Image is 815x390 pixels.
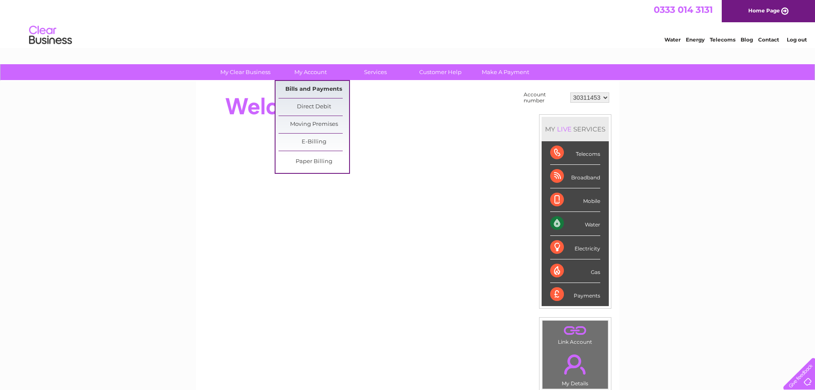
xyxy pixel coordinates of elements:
td: Link Account [542,320,608,347]
a: Services [340,64,411,80]
a: Customer Help [405,64,476,80]
a: Moving Premises [279,116,349,133]
a: My Clear Business [210,64,281,80]
a: Water [664,36,681,43]
a: Bills and Payments [279,81,349,98]
div: Broadband [550,165,600,188]
div: Water [550,212,600,235]
a: E-Billing [279,134,349,151]
a: Telecoms [710,36,735,43]
a: Paper Billing [279,153,349,170]
div: Payments [550,283,600,306]
a: My Account [275,64,346,80]
a: . [545,349,606,379]
div: Clear Business is a trading name of Verastar Limited (registered in [GEOGRAPHIC_DATA] No. 3667643... [206,5,610,42]
div: Gas [550,259,600,283]
a: Log out [787,36,807,43]
a: 0333 014 3131 [654,4,713,15]
td: My Details [542,347,608,389]
div: Mobile [550,188,600,212]
div: LIVE [555,125,573,133]
div: MY SERVICES [542,117,609,141]
a: Contact [758,36,779,43]
td: Account number [522,89,568,106]
a: Make A Payment [470,64,541,80]
a: . [545,323,606,338]
div: Electricity [550,236,600,259]
a: Direct Debit [279,98,349,116]
a: Energy [686,36,705,43]
img: logo.png [29,22,72,48]
a: Blog [741,36,753,43]
div: Telecoms [550,141,600,165]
